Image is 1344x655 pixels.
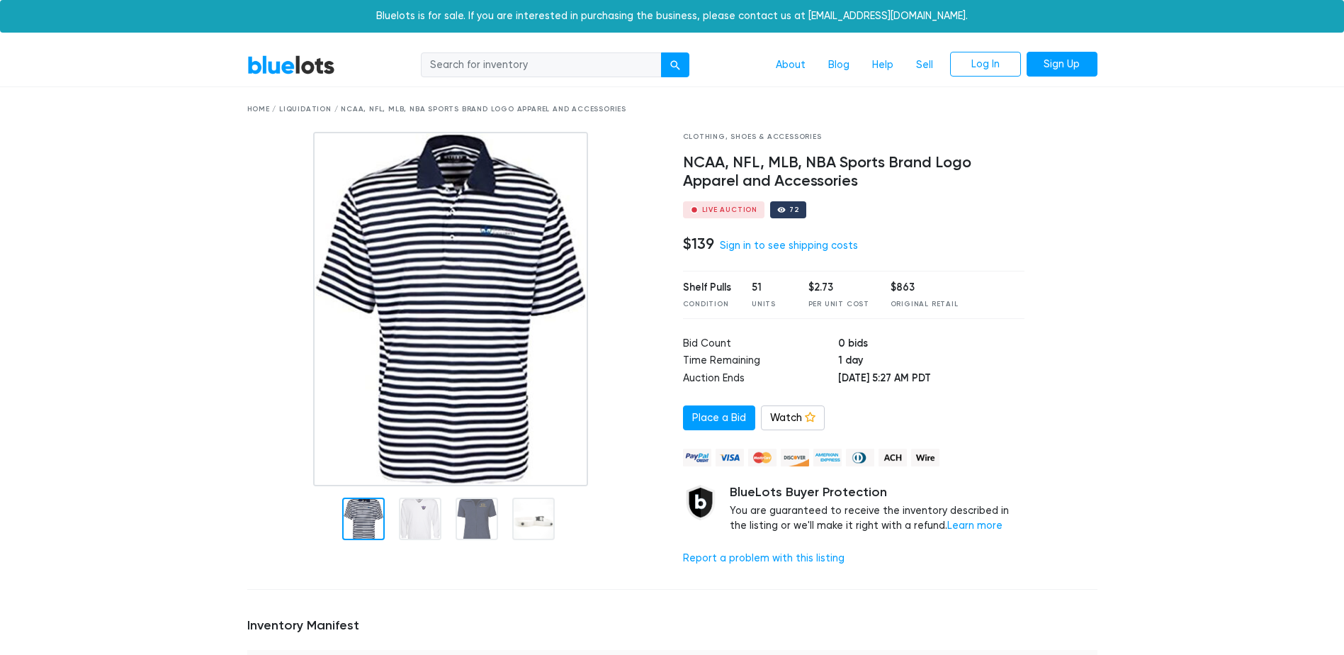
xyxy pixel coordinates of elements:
[752,299,787,310] div: Units
[421,52,662,78] input: Search for inventory
[764,52,817,79] a: About
[683,405,755,431] a: Place a Bid
[761,405,825,431] a: Watch
[683,485,718,520] img: buyer_protection_shield-3b65640a83011c7d3ede35a8e5a80bfdfaa6a97447f0071c1475b91a4b0b3d01.png
[879,449,907,466] img: ach-b7992fed28a4f97f893c574229be66187b9afb3f1a8d16a4691d3d3140a8ab00.png
[702,206,758,213] div: Live Auction
[891,299,959,310] div: Original Retail
[950,52,1021,77] a: Log In
[683,552,845,564] a: Report a problem with this listing
[720,240,858,252] a: Sign in to see shipping costs
[808,299,869,310] div: Per Unit Cost
[813,449,842,466] img: american_express-ae2a9f97a040b4b41f6397f7637041a5861d5f99d0716c09922aba4e24c8547d.png
[683,132,1025,142] div: Clothing, Shoes & Accessories
[683,353,838,371] td: Time Remaining
[683,371,838,388] td: Auction Ends
[781,449,809,466] img: discover-82be18ecfda2d062aad2762c1ca80e2d36a4073d45c9e0ffae68cd515fbd3d32.png
[752,280,787,296] div: 51
[1027,52,1097,77] a: Sign Up
[838,371,1024,388] td: [DATE] 5:27 AM PDT
[905,52,944,79] a: Sell
[683,154,1025,191] h4: NCAA, NFL, MLB, NBA Sports Brand Logo Apparel and Accessories
[789,206,799,213] div: 72
[683,235,714,253] h4: $139
[808,280,869,296] div: $2.73
[683,336,838,354] td: Bid Count
[247,104,1097,115] div: Home / Liquidation / NCAA, NFL, MLB, NBA Sports Brand Logo Apparel and Accessories
[683,449,711,466] img: paypal_credit-80455e56f6e1299e8d57f40c0dcee7b8cd4ae79b9eccbfc37e2480457ba36de9.png
[683,299,731,310] div: Condition
[911,449,939,466] img: wire-908396882fe19aaaffefbd8e17b12f2f29708bd78693273c0e28e3a24408487f.png
[247,618,1097,634] h5: Inventory Manifest
[730,485,1025,500] h5: BlueLots Buyer Protection
[861,52,905,79] a: Help
[748,449,777,466] img: mastercard-42073d1d8d11d6635de4c079ffdb20a4f30a903dc55d1612383a1b395dd17f39.png
[313,132,589,486] img: 028fc9ca-614f-4219-a34d-fe0cfdc5e07e-1675476477.jpg
[247,55,335,75] a: BlueLots
[730,485,1025,534] div: You are guaranteed to receive the inventory described in the listing or we'll make it right with ...
[683,280,731,296] div: Shelf Pulls
[716,449,744,466] img: visa-79caf175f036a155110d1892330093d4c38f53c55c9ec9e2c3a54a56571784bb.png
[838,353,1024,371] td: 1 day
[838,336,1024,354] td: 0 bids
[947,520,1003,532] a: Learn more
[891,280,959,296] div: $863
[846,449,874,466] img: diners_club-c48f30131b33b1bb0e5d0e2dbd43a8bea4cb12cb2961413e2f4250e06c020426.png
[817,52,861,79] a: Blog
